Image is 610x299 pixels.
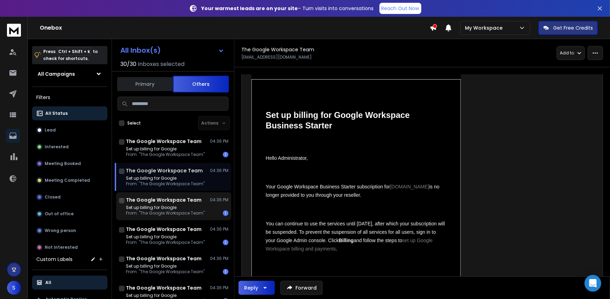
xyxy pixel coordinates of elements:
p: Meeting Completed [45,178,90,183]
p: Reach Out Now [382,5,419,12]
div: 1 [223,152,228,157]
button: Forward [280,281,323,295]
p: – Turn visits into conversations [202,5,374,12]
strong: Your warmest leads are on your site [202,5,298,12]
p: Not Interested [45,245,78,250]
button: All [32,276,107,290]
p: From: "The Google Workspace Team" [126,181,205,187]
h1: The Google Workspace Team [126,196,202,203]
p: Set up billing for Google [126,175,205,181]
p: 04:36 PM [210,256,228,261]
p: 04:36 PM [210,197,228,203]
p: Wrong person [45,228,76,233]
p: Your Google Workspace Business Starter subscription for is no longer provided to you through your... [266,182,446,199]
h3: Custom Labels [36,256,73,263]
button: Get Free Credits [539,21,598,35]
strong: Billing [339,238,354,243]
h1: The Google Workspace Team [126,284,202,291]
p: Press to check for shortcuts. [43,48,98,62]
p: Set up billing for Google [126,263,205,269]
p: 04:36 PM [210,226,228,232]
button: Meeting Booked [32,157,107,171]
button: All Status [32,106,107,120]
img: logo [7,24,21,37]
p: Lead [45,127,56,133]
p: Meeting Booked [45,161,81,166]
h1: The Google Workspace Team [126,167,203,174]
button: Lead [32,123,107,137]
label: Select [127,120,141,126]
a: Reach Out Now [379,3,421,14]
button: Others [173,76,229,92]
p: 04:36 PM [210,168,228,173]
button: Interested [32,140,107,154]
h1: The Google Workspace Team [126,255,202,262]
p: 04:36 PM [210,139,228,144]
p: Out of office [45,211,74,217]
button: Wrong person [32,224,107,238]
h1: The Google Workspace Team [241,46,314,53]
h3: Inboxes selected [138,60,184,68]
p: Add to [560,50,574,56]
p: Hello Administrator, [266,154,446,162]
div: 1 [223,210,228,216]
p: Set up billing for Google [126,205,205,210]
div: Open Intercom Messenger [585,275,601,292]
span: 30 / 30 [120,60,136,68]
div: 1 [223,240,228,245]
h1: Onebox [40,24,430,32]
button: All Inbox(s) [115,43,230,57]
h1: All Campaigns [38,70,75,77]
a: [DOMAIN_NAME] [390,184,429,189]
span: Ctrl + Shift + k [57,47,91,55]
h1: The Google Workspace Team [126,138,202,145]
button: Not Interested [32,240,107,254]
p: All [45,280,51,285]
div: Reply [244,284,258,291]
p: Interested [45,144,69,150]
h2: Set up billing for Google Workspace Business Starter [266,110,446,131]
p: Closed [45,194,61,200]
div: 1 [223,269,228,275]
p: From: "The Google Workspace Team" [126,152,205,157]
button: Closed [32,190,107,204]
p: My Workspace [465,24,505,31]
button: Reply [239,281,275,295]
p: Get Free Credits [553,24,593,31]
button: Out of office [32,207,107,221]
h1: The Google Workspace Team [126,226,202,233]
h1: All Inbox(s) [120,47,161,54]
p: Set up billing for Google [126,234,205,240]
button: S [7,281,21,295]
p: From: "The Google Workspace Team" [126,210,205,216]
p: All Status [45,111,68,116]
h3: Filters [32,92,107,102]
button: Primary [117,76,173,92]
p: Set up billing for Google [126,293,205,298]
p: [EMAIL_ADDRESS][DOMAIN_NAME] [241,54,312,60]
p: You can continue to use the services until [DATE], after which your subscription will be suspende... [266,219,446,253]
p: 04:36 PM [210,285,228,291]
button: Meeting Completed [32,173,107,187]
p: From: "The Google Workspace Team" [126,269,205,275]
p: Set up billing for Google [126,146,205,152]
p: From: "The Google Workspace Team" [126,240,205,245]
button: All Campaigns [32,67,107,81]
